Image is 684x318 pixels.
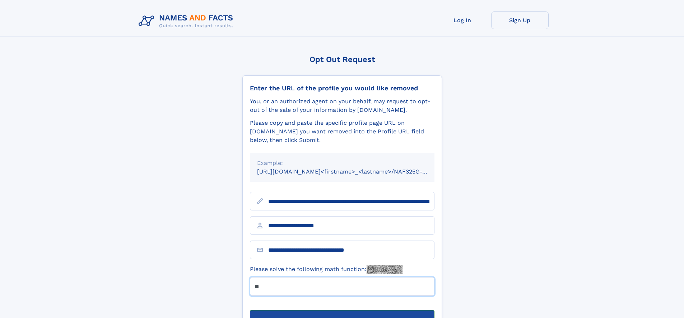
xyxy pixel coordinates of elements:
div: Example: [257,159,427,167]
div: You, or an authorized agent on your behalf, may request to opt-out of the sale of your informatio... [250,97,434,114]
a: Log In [434,11,491,29]
a: Sign Up [491,11,549,29]
img: Logo Names and Facts [136,11,239,31]
label: Please solve the following math function: [250,265,403,274]
div: Enter the URL of the profile you would like removed [250,84,434,92]
small: [URL][DOMAIN_NAME]<firstname>_<lastname>/NAF325G-xxxxxxxx [257,168,448,175]
div: Opt Out Request [242,55,442,64]
div: Please copy and paste the specific profile page URL on [DOMAIN_NAME] you want removed into the Pr... [250,119,434,144]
